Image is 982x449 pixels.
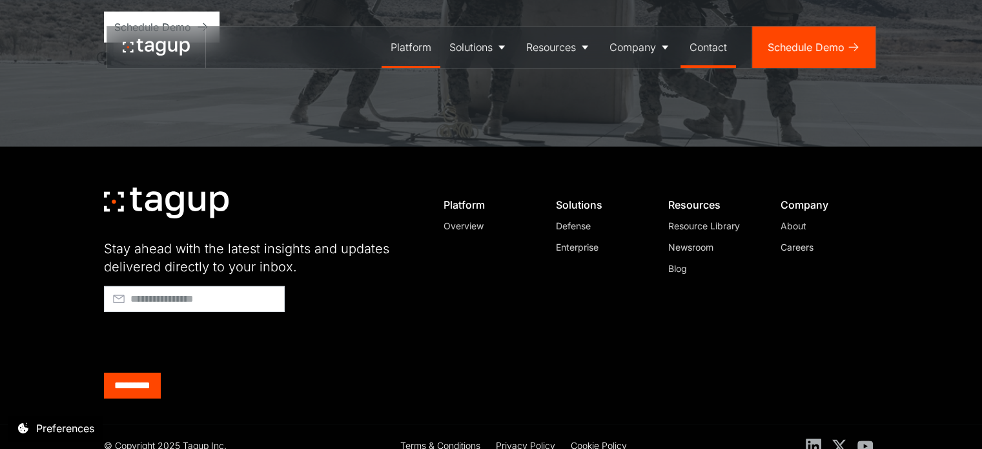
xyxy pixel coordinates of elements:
form: Footer - Early Access [104,286,414,399]
div: Contact [690,39,727,55]
div: Resources [526,39,576,55]
a: Resources [517,26,600,68]
div: Company [781,198,868,211]
a: About [781,219,868,233]
div: Solutions [556,198,644,211]
a: Resource Library [668,219,756,233]
a: Solutions [440,26,517,68]
div: Solutions [449,39,493,55]
div: Preferences [36,421,94,436]
a: Platform [382,26,440,68]
div: Company [609,39,656,55]
a: Careers [781,240,868,254]
a: Schedule Demo [752,26,875,68]
a: Blog [668,262,756,275]
a: Enterprise [556,240,644,254]
a: Defense [556,219,644,233]
a: Company [600,26,680,68]
div: Stay ahead with the latest insights and updates delivered directly to your inbox. [104,240,414,276]
a: Overview [444,219,531,233]
iframe: reCAPTCHA [104,317,300,368]
div: Platform [391,39,431,55]
div: Resources [668,198,756,211]
div: Platform [444,198,531,211]
a: Newsroom [668,240,756,254]
a: Contact [680,26,736,68]
div: Schedule Demo [768,39,844,55]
